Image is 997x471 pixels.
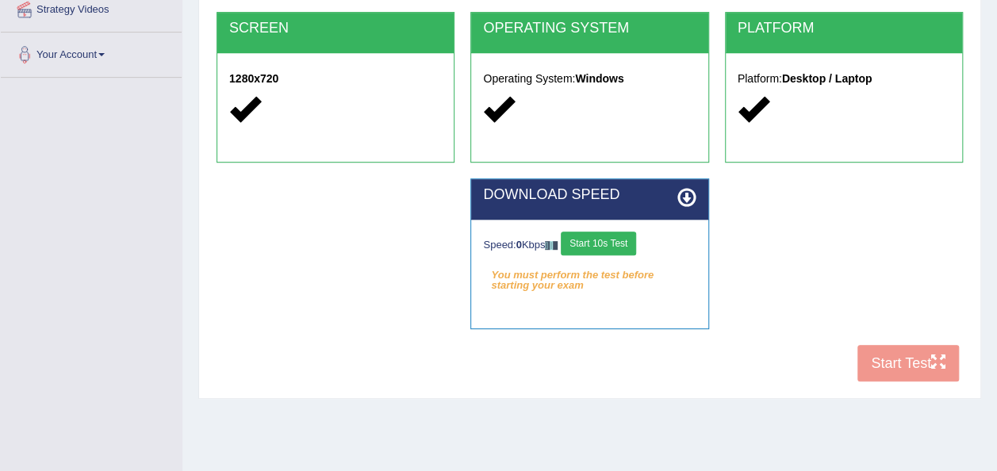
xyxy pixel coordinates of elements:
h2: PLATFORM [738,21,950,36]
strong: Windows [575,72,623,85]
strong: Desktop / Laptop [782,72,872,85]
h2: DOWNLOAD SPEED [483,187,696,203]
strong: 1280x720 [229,72,278,85]
div: Speed: Kbps [483,232,696,259]
a: Your Account [1,33,182,72]
h5: Operating System: [483,73,696,85]
em: You must perform the test before starting your exam [483,263,696,287]
h2: SCREEN [229,21,442,36]
img: ajax-loader-fb-connection.gif [545,241,558,250]
h2: OPERATING SYSTEM [483,21,696,36]
strong: 0 [516,239,522,251]
h5: Platform: [738,73,950,85]
button: Start 10s Test [561,232,636,255]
